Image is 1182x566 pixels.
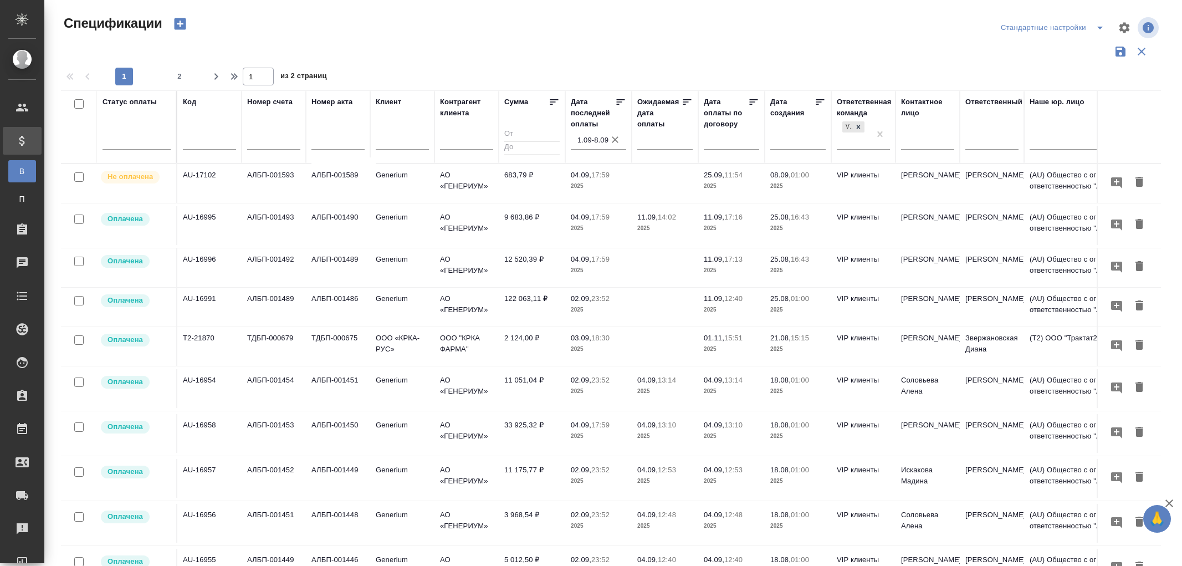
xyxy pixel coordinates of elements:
p: 23:52 [591,555,610,564]
p: АО «ГЕНЕРИУМ» [440,509,493,532]
div: Дата создания [770,96,815,119]
p: 17:13 [724,255,743,263]
p: 04.09, [704,421,724,429]
p: 2025 [704,386,759,397]
p: 18.08, [770,555,791,564]
button: Создать [167,14,193,33]
div: Номер счета [247,96,293,108]
p: 2025 [571,476,626,487]
td: (AU) Общество с ограниченной ответственностью "АЛС" [1024,414,1157,453]
td: АЛБП-001489 [242,288,306,327]
p: 01:00 [791,294,809,303]
a: В [8,160,36,182]
p: Generium [376,375,429,386]
td: 122 063,11 ₽ [499,288,565,327]
p: 2025 [637,431,693,442]
p: Оплачена [108,421,143,432]
p: 2025 [637,386,693,397]
td: VIP клиенты [831,459,896,498]
p: 01:00 [791,555,809,564]
p: 17:59 [591,213,610,221]
button: Сбросить фильтры [1131,41,1152,62]
td: (AU) Общество с ограниченной ответственностью "АЛС" [1024,248,1157,287]
div: Контактное лицо [901,96,954,119]
p: 2025 [637,223,693,234]
button: Удалить [1130,296,1149,317]
td: Т2-21870 [177,327,242,366]
p: 13:14 [658,376,676,384]
p: 04.09, [704,511,724,519]
p: 2025 [571,265,626,276]
p: Generium [376,170,429,181]
td: Искакова Мадина [896,459,960,498]
td: АЛБП-001489 [306,248,370,287]
div: Дата оплаты по договору [704,96,748,130]
p: 23:52 [591,376,610,384]
p: 17:59 [591,171,610,179]
td: 9 683,86 ₽ [499,206,565,245]
td: VIP клиенты [831,206,896,245]
p: Оплачена [108,511,143,522]
div: VIP клиенты [841,120,866,134]
p: 25.08, [770,294,791,303]
p: 2025 [770,344,826,355]
p: 17:59 [591,421,610,429]
p: 01:00 [791,466,809,474]
p: 12:40 [658,555,676,564]
td: VIP клиенты [831,327,896,366]
td: Звержановская Диана [960,327,1024,366]
p: 2025 [770,431,826,442]
p: 01:00 [791,421,809,429]
div: VIP клиенты [842,121,852,133]
p: 2025 [704,181,759,192]
p: Оплачена [108,376,143,387]
td: [PERSON_NAME] [960,504,1024,543]
p: АО «ГЕНЕРИУМ» [440,212,493,234]
p: 2025 [637,476,693,487]
td: VIP клиенты [831,504,896,543]
button: 🙏 [1143,505,1171,533]
button: Удалить [1130,378,1149,398]
button: Удалить [1130,422,1149,443]
td: 12 520,39 ₽ [499,248,565,287]
p: 2025 [770,181,826,192]
td: AU-16956 [177,504,242,543]
p: 15:15 [791,334,809,342]
td: АЛБП-001593 [242,164,306,203]
td: AU-16958 [177,414,242,453]
p: ООО «КРКА-РУС» [376,333,429,355]
p: ООО "КРКА ФАРМА" [440,333,493,355]
td: АЛБП-001451 [306,369,370,408]
span: В [14,166,30,177]
td: AU-17102 [177,164,242,203]
span: 2 [171,71,188,82]
td: АЛБП-001453 [242,414,306,453]
p: 18.08, [770,466,791,474]
td: [PERSON_NAME] [896,327,960,366]
td: AU-16996 [177,248,242,287]
p: 11.09, [704,255,724,263]
div: Клиент [376,96,401,108]
div: Статус оплаты [103,96,157,108]
td: [PERSON_NAME] [960,206,1024,245]
td: АЛБП-001448 [306,504,370,543]
p: 04.09, [704,376,724,384]
p: 2025 [704,304,759,315]
td: (Т2) ООО "Трактат24" [1024,327,1157,366]
p: Оплачена [108,334,143,345]
p: 21.08, [770,334,791,342]
p: 16:43 [791,255,809,263]
p: 17:16 [724,213,743,221]
td: [PERSON_NAME] [960,459,1024,498]
td: VIP клиенты [831,248,896,287]
p: 25.08, [770,213,791,221]
span: П [14,193,30,205]
td: AU-16995 [177,206,242,245]
td: (AU) Общество с ограниченной ответственностью "АЛС" [1024,369,1157,408]
p: 02.09, [571,555,591,564]
p: АО «ГЕНЕРИУМ» [440,170,493,192]
button: Удалить [1130,467,1149,488]
td: АЛБП-001493 [242,206,306,245]
td: (AU) Общество с ограниченной ответственностью "АЛС" [1024,504,1157,543]
p: 04.09, [637,421,658,429]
